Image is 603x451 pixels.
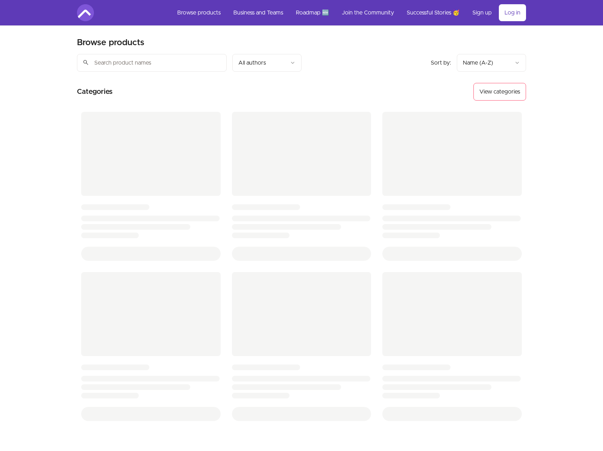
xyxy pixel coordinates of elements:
[228,4,289,21] a: Business and Teams
[77,4,94,21] img: Amigoscode logo
[172,4,526,21] nav: Main
[77,37,144,48] h2: Browse products
[431,60,451,66] span: Sort by:
[83,58,89,67] span: search
[473,83,526,101] button: View categories
[290,4,335,21] a: Roadmap 🆕
[172,4,226,21] a: Browse products
[457,54,526,72] button: Product sort options
[77,83,113,101] h2: Categories
[401,4,465,21] a: Successful Stories 🥳
[467,4,497,21] a: Sign up
[77,54,227,72] input: Search product names
[499,4,526,21] a: Log in
[336,4,400,21] a: Join the Community
[232,54,301,72] button: Filter by author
